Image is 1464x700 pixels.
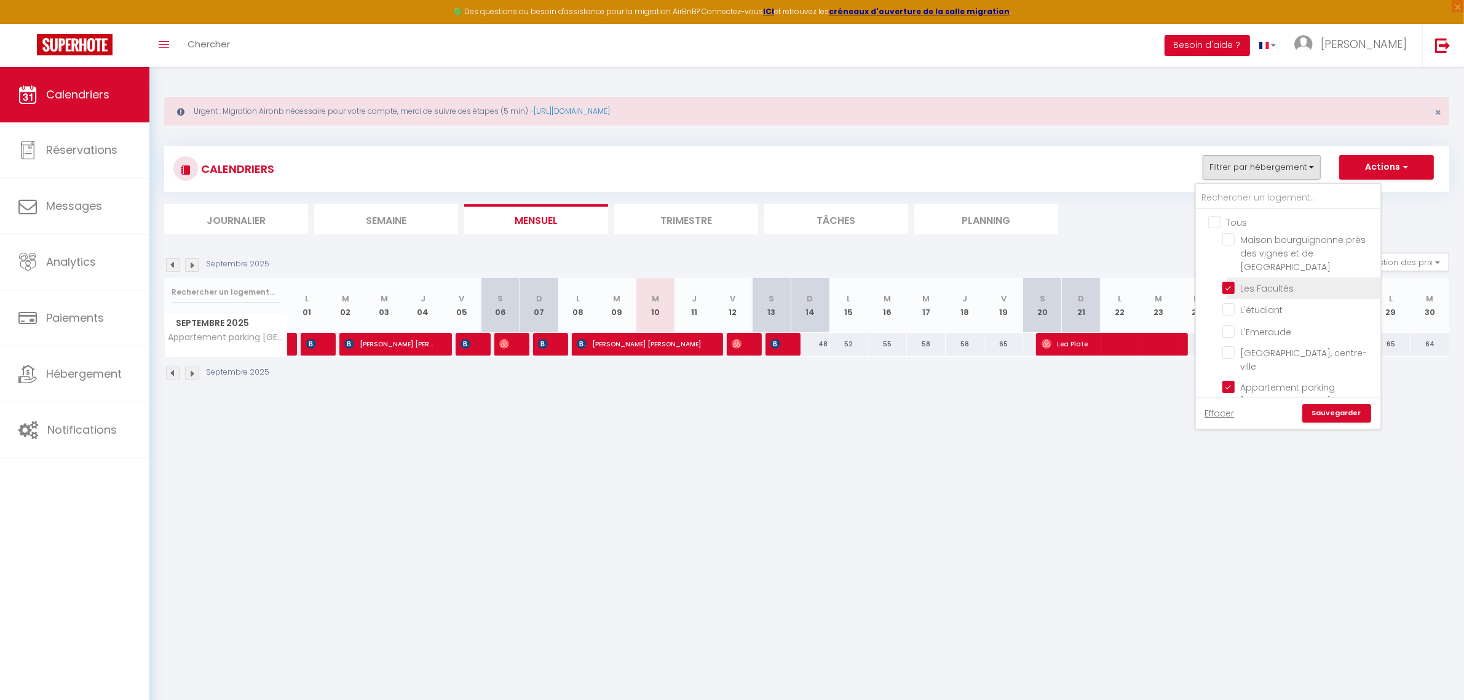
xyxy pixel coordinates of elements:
[763,6,774,17] a: ICI
[534,106,610,116] a: [URL][DOMAIN_NAME]
[1321,36,1407,52] span: [PERSON_NAME]
[829,333,868,356] div: 52
[536,293,542,304] abbr: D
[752,278,791,333] th: 13
[829,278,868,333] th: 15
[558,278,597,333] th: 08
[306,332,319,356] span: [PERSON_NAME] [PERSON_NAME]
[538,332,551,356] span: [PERSON_NAME]
[461,332,473,356] span: [PERSON_NAME]
[1118,293,1122,304] abbr: L
[868,278,907,333] th: 16
[1411,333,1449,356] div: 64
[807,293,813,304] abbr: D
[769,293,774,304] abbr: S
[497,293,503,304] abbr: S
[442,278,481,333] th: 05
[1155,293,1162,304] abbr: M
[165,314,287,332] span: Septembre 2025
[1372,333,1411,356] div: 65
[1285,24,1422,67] a: ... [PERSON_NAME]
[732,332,745,356] span: [PERSON_NAME]
[1241,234,1366,273] span: Maison bourguignonne près des vignes et de [GEOGRAPHIC_DATA]
[1358,253,1449,271] button: Gestion des prix
[499,332,512,356] span: [PERSON_NAME]
[46,142,117,157] span: Réservations
[164,97,1449,125] div: Urgent : Migration Airbnb nécessaire pour votre compte, merci de suivre ces étapes (5 min) -
[344,332,435,356] span: [PERSON_NAME] [PERSON_NAME] Pascaud
[288,333,294,356] a: [PERSON_NAME]
[37,34,113,55] img: Super Booking
[421,293,425,304] abbr: J
[342,293,349,304] abbr: M
[47,422,117,437] span: Notifications
[1062,278,1101,333] th: 21
[520,278,558,333] th: 07
[577,332,706,356] span: [PERSON_NAME] [PERSON_NAME]
[636,278,675,333] th: 10
[403,278,442,333] th: 04
[1101,278,1139,333] th: 22
[791,333,829,356] div: 48
[962,293,967,304] abbr: J
[178,24,239,67] a: Chercher
[1139,278,1178,333] th: 23
[652,293,659,304] abbr: M
[1078,293,1084,304] abbr: D
[1411,278,1449,333] th: 30
[1302,404,1371,423] a: Sauvegarder
[907,333,946,356] div: 58
[305,293,309,304] abbr: L
[1339,155,1434,180] button: Actions
[613,293,620,304] abbr: M
[1241,326,1292,338] span: L'Emeraude
[1205,407,1235,420] a: Effacer
[1426,293,1434,304] abbr: M
[459,293,464,304] abbr: V
[10,5,47,42] button: Ouvrir le widget de chat LiveChat
[288,278,326,333] th: 01
[481,278,520,333] th: 06
[365,278,403,333] th: 03
[1434,105,1441,120] span: ×
[464,204,608,234] li: Mensuel
[868,333,907,356] div: 55
[914,204,1058,234] li: Planning
[46,87,109,102] span: Calendriers
[1434,107,1441,118] button: Close
[692,293,697,304] abbr: J
[675,278,713,333] th: 11
[713,278,752,333] th: 12
[1001,293,1007,304] abbr: V
[1435,38,1450,53] img: logout
[1195,183,1382,430] div: Filtrer par hébergement
[764,204,908,234] li: Tâches
[167,333,290,342] span: Appartement parking [GEOGRAPHIC_DATA] [PERSON_NAME][GEOGRAPHIC_DATA]
[829,6,1010,17] a: créneaux d'ouverture de la salle migration
[922,293,930,304] abbr: M
[46,198,102,213] span: Messages
[1178,278,1217,333] th: 24
[1042,332,1171,356] span: Lea Plate
[770,332,783,356] span: [PERSON_NAME]
[946,333,984,356] div: 58
[614,204,758,234] li: Trimestre
[946,278,984,333] th: 18
[164,204,308,234] li: Journalier
[730,293,735,304] abbr: V
[206,367,269,378] p: Septembre 2025
[46,366,122,381] span: Hébergement
[198,155,274,183] h3: CALENDRIERS
[1040,293,1045,304] abbr: S
[1372,278,1411,333] th: 29
[314,204,458,234] li: Semaine
[1023,278,1062,333] th: 20
[1165,35,1250,56] button: Besoin d'aide ?
[597,278,636,333] th: 09
[188,38,230,50] span: Chercher
[1193,293,1201,304] abbr: M
[984,278,1023,333] th: 19
[46,310,104,325] span: Paiements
